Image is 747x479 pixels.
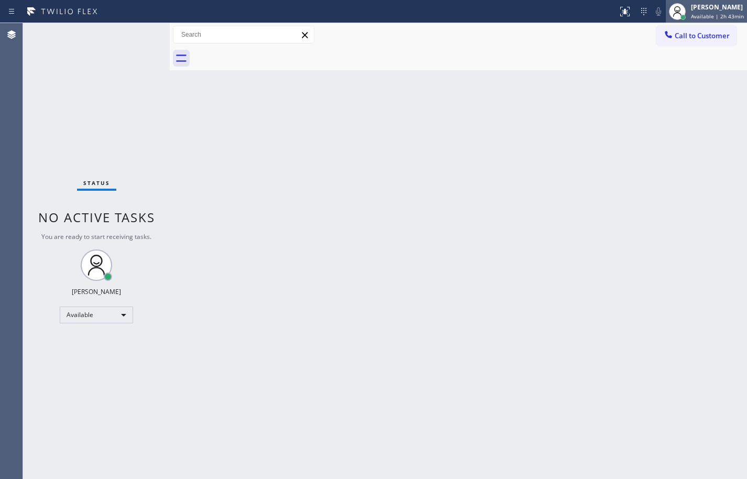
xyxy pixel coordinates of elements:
[691,3,744,12] div: [PERSON_NAME]
[173,26,314,43] input: Search
[72,287,121,296] div: [PERSON_NAME]
[83,179,110,187] span: Status
[38,209,155,226] span: No active tasks
[656,26,737,46] button: Call to Customer
[691,13,744,20] span: Available | 2h 43min
[651,4,666,19] button: Mute
[60,307,133,323] div: Available
[675,31,730,40] span: Call to Customer
[41,232,151,241] span: You are ready to start receiving tasks.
